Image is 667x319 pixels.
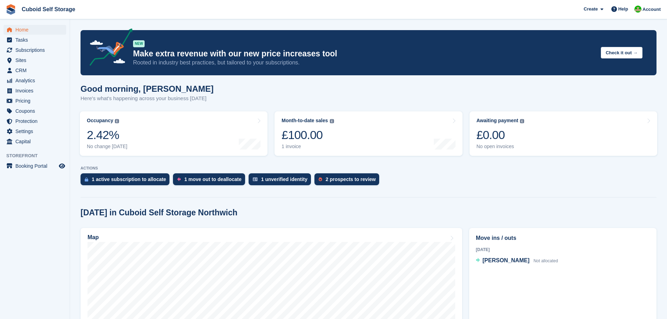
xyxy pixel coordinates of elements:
[520,119,524,123] img: icon-info-grey-7440780725fd019a000dd9b08b2336e03edf1995a4989e88bcd33f0948082b44.svg
[470,111,657,156] a: Awaiting payment £0.00 No open invoices
[177,177,181,181] img: move_outs_to_deallocate_icon-f764333ba52eb49d3ac5e1228854f67142a1ed5810a6f6cc68b1a99e826820c5.svg
[184,176,241,182] div: 1 move out to deallocate
[476,247,650,253] div: [DATE]
[4,137,66,146] a: menu
[601,47,642,58] button: Check it out →
[6,4,16,15] img: stora-icon-8386f47178a22dfd0bd8f6a31ec36ba5ce8667c1dd55bd0f319d3a0aa187defe.svg
[15,45,57,55] span: Subscriptions
[15,55,57,65] span: Sites
[58,162,66,170] a: Preview store
[84,28,133,68] img: price-adjustments-announcement-icon-8257ccfd72463d97f412b2fc003d46551f7dbcb40ab6d574587a9cd5c0d94...
[15,161,57,171] span: Booking Portal
[275,111,462,156] a: Month-to-date sales £100.00 1 invoice
[282,144,334,150] div: 1 invoice
[4,116,66,126] a: menu
[81,95,214,103] p: Here's what's happening across your business [DATE]
[87,128,127,142] div: 2.42%
[15,86,57,96] span: Invoices
[15,96,57,106] span: Pricing
[4,106,66,116] a: menu
[319,177,322,181] img: prospect-51fa495bee0391a8d652442698ab0144808aea92771e9ea1ae160a38d050c398.svg
[477,118,519,124] div: Awaiting payment
[477,144,524,150] div: No open invoices
[81,208,237,217] h2: [DATE] in Cuboid Self Storage Northwich
[584,6,598,13] span: Create
[4,86,66,96] a: menu
[4,65,66,75] a: menu
[173,173,248,189] a: 1 move out to deallocate
[15,65,57,75] span: CRM
[4,55,66,65] a: menu
[477,128,524,142] div: £0.00
[92,176,166,182] div: 1 active subscription to allocate
[133,49,595,59] p: Make extra revenue with our new price increases tool
[4,45,66,55] a: menu
[133,40,145,47] div: NEW
[81,166,656,171] p: ACTIONS
[133,59,595,67] p: Rooted in industry best practices, but tailored to your subscriptions.
[482,257,529,263] span: [PERSON_NAME]
[87,144,127,150] div: No change [DATE]
[4,126,66,136] a: menu
[4,96,66,106] a: menu
[15,137,57,146] span: Capital
[80,111,268,156] a: Occupancy 2.42% No change [DATE]
[642,6,661,13] span: Account
[261,176,307,182] div: 1 unverified identity
[88,234,99,241] h2: Map
[15,116,57,126] span: Protection
[15,25,57,35] span: Home
[19,4,78,15] a: Cuboid Self Storage
[81,173,173,189] a: 1 active subscription to allocate
[87,118,113,124] div: Occupancy
[115,119,119,123] img: icon-info-grey-7440780725fd019a000dd9b08b2336e03edf1995a4989e88bcd33f0948082b44.svg
[634,6,641,13] img: Mark Prince
[85,177,88,182] img: active_subscription_to_allocate_icon-d502201f5373d7db506a760aba3b589e785aa758c864c3986d89f69b8ff3...
[4,25,66,35] a: menu
[618,6,628,13] span: Help
[282,128,334,142] div: £100.00
[15,35,57,45] span: Tasks
[6,152,70,159] span: Storefront
[15,106,57,116] span: Coupons
[476,234,650,242] h2: Move ins / outs
[326,176,376,182] div: 2 prospects to review
[4,76,66,85] a: menu
[81,84,214,93] h1: Good morning, [PERSON_NAME]
[15,126,57,136] span: Settings
[534,258,558,263] span: Not allocated
[15,76,57,85] span: Analytics
[314,173,383,189] a: 2 prospects to review
[4,35,66,45] a: menu
[330,119,334,123] img: icon-info-grey-7440780725fd019a000dd9b08b2336e03edf1995a4989e88bcd33f0948082b44.svg
[4,161,66,171] a: menu
[249,173,314,189] a: 1 unverified identity
[282,118,328,124] div: Month-to-date sales
[253,177,258,181] img: verify_identity-adf6edd0f0f0b5bbfe63781bf79b02c33cf7c696d77639b501bdc392416b5a36.svg
[476,256,558,265] a: [PERSON_NAME] Not allocated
